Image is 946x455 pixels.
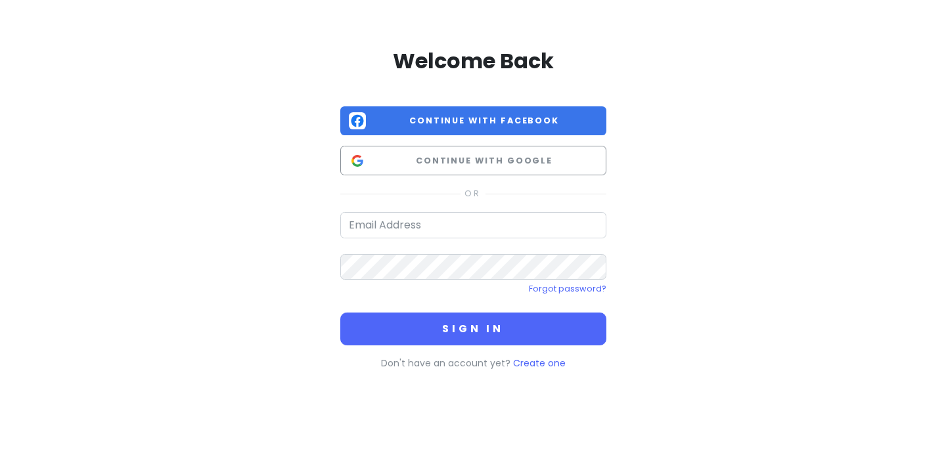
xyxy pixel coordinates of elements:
button: Continue with Google [340,146,606,175]
span: Continue with Facebook [371,114,598,127]
p: Don't have an account yet? [340,356,606,370]
a: Forgot password? [529,283,606,294]
button: Sign in [340,313,606,345]
img: Google logo [349,152,366,169]
button: Continue with Facebook [340,106,606,136]
h2: Welcome Back [340,47,606,75]
img: Facebook logo [349,112,366,129]
input: Email Address [340,212,606,238]
a: Create one [513,357,566,370]
span: Continue with Google [371,154,598,167]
